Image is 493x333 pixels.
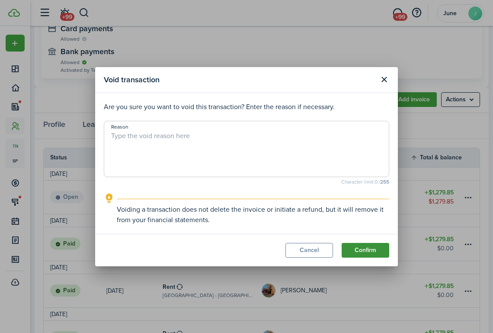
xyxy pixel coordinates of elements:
i: outline [104,193,115,204]
b: 255 [380,178,389,186]
button: Confirm [342,243,389,258]
button: Close modal [377,72,391,87]
modal-title: Void transaction [104,71,375,88]
explanation-description: Voiding a transaction does not delete the invoice or initiate a refund, but it will remove it fro... [117,204,389,225]
p: Are you sure you want to void this transaction? Enter the reason if necessary. [104,102,389,112]
small: Character limit: 0 / [104,179,389,184]
button: Cancel [285,243,333,258]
